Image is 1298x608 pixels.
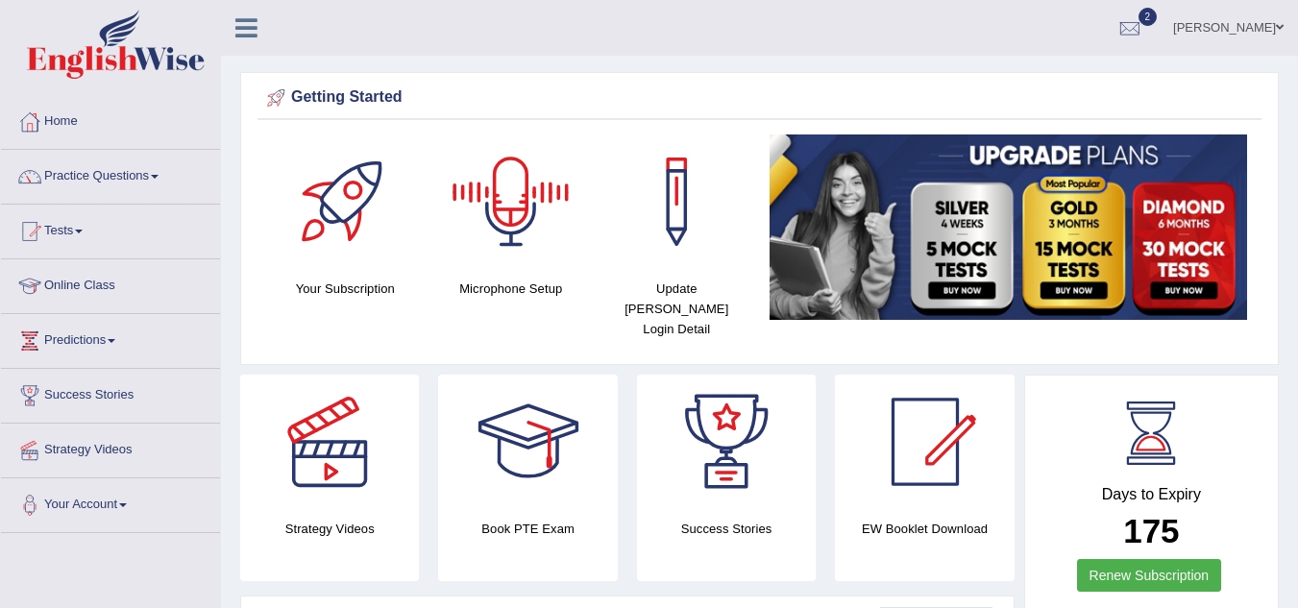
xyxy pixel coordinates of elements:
[1123,512,1179,549] b: 175
[438,279,585,299] h4: Microphone Setup
[1077,559,1222,592] a: Renew Subscription
[1,478,220,526] a: Your Account
[1,369,220,417] a: Success Stories
[272,279,419,299] h4: Your Subscription
[240,519,419,539] h4: Strategy Videos
[438,519,617,539] h4: Book PTE Exam
[835,519,1014,539] h4: EW Booklet Download
[1,205,220,253] a: Tests
[1,150,220,198] a: Practice Questions
[1,95,220,143] a: Home
[262,84,1257,112] div: Getting Started
[603,279,750,339] h4: Update [PERSON_NAME] Login Detail
[1139,8,1158,26] span: 2
[1046,486,1257,503] h4: Days to Expiry
[1,424,220,472] a: Strategy Videos
[770,134,1248,320] img: small5.jpg
[1,314,220,362] a: Predictions
[637,519,816,539] h4: Success Stories
[1,259,220,307] a: Online Class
